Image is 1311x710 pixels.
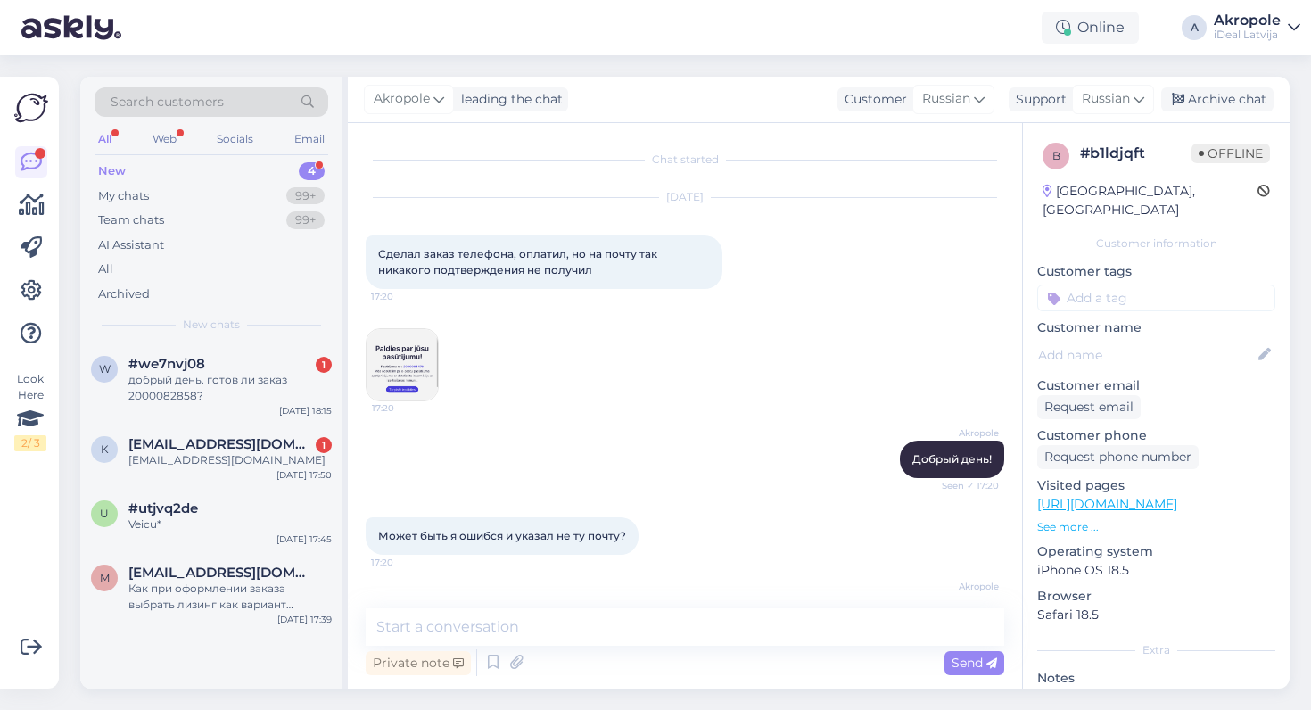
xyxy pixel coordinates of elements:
[366,189,1004,205] div: [DATE]
[1037,285,1275,311] input: Add a tag
[128,565,314,581] span: margosha08@inbox.lv
[98,187,149,205] div: My chats
[1182,15,1207,40] div: A
[1082,89,1130,109] span: Russian
[286,187,325,205] div: 99+
[374,89,430,109] span: Akropole
[316,437,332,453] div: 1
[1042,12,1139,44] div: Online
[149,128,180,151] div: Web
[98,260,113,278] div: All
[1037,262,1275,281] p: Customer tags
[291,128,328,151] div: Email
[1037,642,1275,658] div: Extra
[1214,13,1281,28] div: Akropole
[128,500,198,516] span: #utjvq2de
[277,613,332,626] div: [DATE] 17:39
[912,452,992,466] span: Добрый день!
[372,401,439,415] span: 17:20
[128,581,332,613] div: Как при оформлении заказа выбрать лизинг как вариант оплаты?
[101,442,109,456] span: k
[1043,182,1257,219] div: [GEOGRAPHIC_DATA], [GEOGRAPHIC_DATA]
[14,435,46,451] div: 2 / 3
[128,356,205,372] span: #we7nvj08
[1037,542,1275,561] p: Operating system
[454,90,563,109] div: leading the chat
[183,317,240,333] span: New chats
[1037,318,1275,337] p: Customer name
[279,404,332,417] div: [DATE] 18:15
[98,236,164,254] div: AI Assistant
[1037,519,1275,535] p: See more ...
[932,479,999,492] span: Seen ✓ 17:20
[1214,13,1300,42] a: AkropoleiDeal Latvija
[1037,235,1275,252] div: Customer information
[128,436,314,452] span: kristersmors1@gmail.com
[98,162,126,180] div: New
[1037,561,1275,580] p: iPhone OS 18.5
[1052,149,1060,162] span: b
[128,372,332,404] div: добрый день. готов ли заказ 2000082858?
[1037,376,1275,395] p: Customer email
[276,468,332,482] div: [DATE] 17:50
[367,329,438,400] img: Attachment
[286,211,325,229] div: 99+
[1191,144,1270,163] span: Offline
[1037,445,1199,469] div: Request phone number
[99,362,111,376] span: w
[371,290,438,303] span: 17:20
[366,152,1004,168] div: Chat started
[932,580,999,593] span: Akropole
[922,89,970,109] span: Russian
[1037,426,1275,445] p: Customer phone
[837,90,907,109] div: Customer
[14,371,46,451] div: Look Here
[100,571,110,584] span: m
[1037,476,1275,495] p: Visited pages
[1037,587,1275,606] p: Browser
[378,247,660,277] span: Сделал заказ телефона, оплатил, но на почту так никакого подтверждения не получил
[14,91,48,125] img: Askly Logo
[128,452,332,468] div: [EMAIL_ADDRESS][DOMAIN_NAME]
[378,529,626,542] span: Может быть я ошибся и указал не ту почту?
[299,162,325,180] div: 4
[932,426,999,440] span: Akropole
[1080,143,1191,164] div: # b1ldjqft
[276,532,332,546] div: [DATE] 17:45
[128,516,332,532] div: Veicu*
[95,128,115,151] div: All
[952,655,997,671] span: Send
[1037,496,1177,512] a: [URL][DOMAIN_NAME]
[316,357,332,373] div: 1
[371,556,438,569] span: 17:20
[111,93,224,111] span: Search customers
[1037,669,1275,688] p: Notes
[1037,395,1141,419] div: Request email
[1037,606,1275,624] p: Safari 18.5
[100,507,109,520] span: u
[1038,345,1255,365] input: Add name
[1214,28,1281,42] div: iDeal Latvija
[98,211,164,229] div: Team chats
[1009,90,1067,109] div: Support
[98,285,150,303] div: Archived
[213,128,257,151] div: Socials
[1161,87,1274,111] div: Archive chat
[366,651,471,675] div: Private note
